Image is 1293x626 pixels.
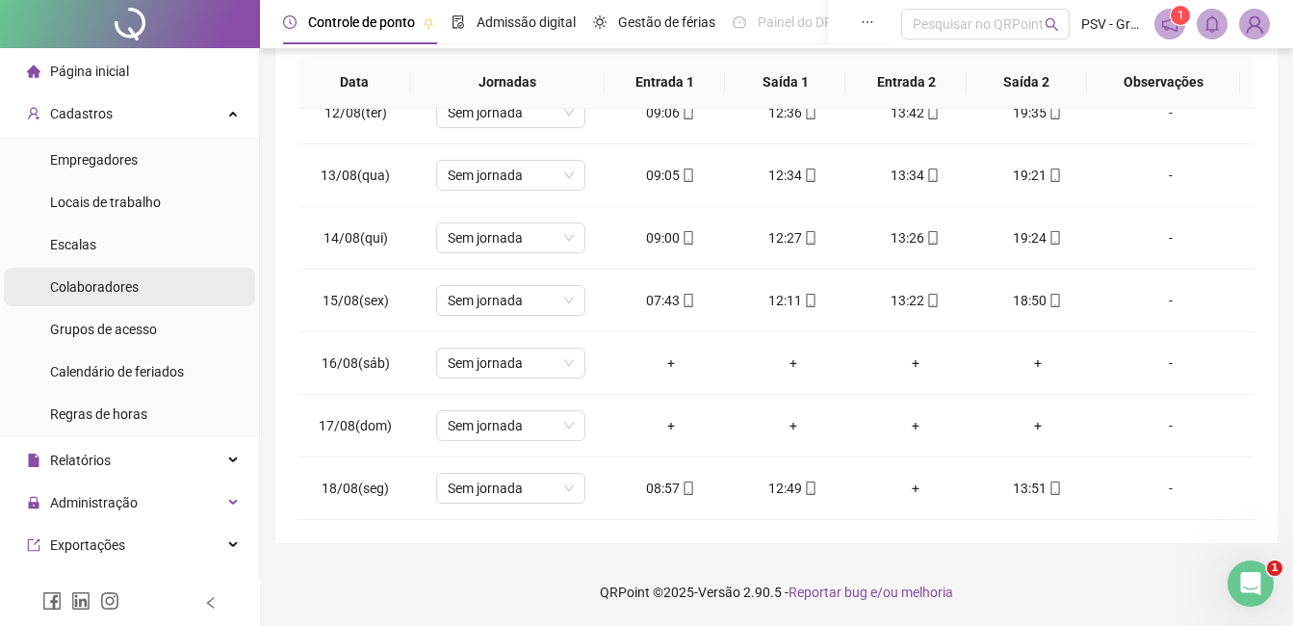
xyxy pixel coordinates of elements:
span: Grupos de acesso [50,322,157,337]
span: PSV - Grupo PSV [1081,13,1143,35]
th: Saída 2 [967,56,1087,109]
sup: 1 [1171,6,1190,25]
th: Entrada 1 [605,56,725,109]
span: mobile [924,231,940,245]
span: Sem jornada [448,349,574,378]
div: 19:24 [992,227,1083,248]
span: Sem jornada [448,286,574,315]
span: Painel do DP [758,14,833,30]
th: Entrada 2 [845,56,966,109]
span: mobile [1047,294,1062,307]
div: + [869,415,961,436]
div: 19:35 [992,102,1083,123]
th: Data [298,56,411,109]
div: 12:27 [747,227,839,248]
span: 17/08(dom) [319,418,392,433]
span: mobile [802,106,817,119]
span: home [27,65,40,78]
span: instagram [100,591,119,611]
span: Versão [698,585,740,600]
div: - [1114,352,1228,374]
span: mobile [680,294,695,307]
div: 12:49 [747,478,839,499]
span: Calendário de feriados [50,364,184,379]
th: Jornadas [411,56,606,109]
div: 13:34 [869,165,961,186]
div: + [992,352,1083,374]
div: 12:34 [747,165,839,186]
span: Sem jornada [448,161,574,190]
div: 09:06 [625,102,716,123]
span: mobile [680,482,695,495]
div: + [747,352,839,374]
div: 19:21 [992,165,1083,186]
span: mobile [1047,231,1062,245]
th: Observações [1087,56,1240,109]
div: 07:43 [625,290,716,311]
iframe: Intercom live chat [1228,561,1274,607]
span: mobile [680,106,695,119]
span: 1 [1177,9,1184,22]
span: sun [593,15,607,29]
span: Sem jornada [448,98,574,127]
span: notification [1161,15,1178,33]
div: 12:11 [747,290,839,311]
div: + [625,352,716,374]
div: - [1114,102,1228,123]
span: Cadastros [50,106,113,121]
div: 09:05 [625,165,716,186]
span: Relatórios [50,453,111,468]
span: ellipsis [861,15,874,29]
span: Sem jornada [448,223,574,252]
span: mobile [1047,106,1062,119]
span: mobile [802,231,817,245]
span: 13/08(qua) [321,168,390,183]
span: user-add [27,107,40,120]
span: mobile [802,169,817,182]
span: Página inicial [50,64,129,79]
div: 09:00 [625,227,716,248]
span: Locais de trabalho [50,195,161,210]
span: mobile [680,169,695,182]
span: dashboard [733,15,746,29]
span: mobile [1047,169,1062,182]
span: facebook [42,591,62,611]
span: export [27,538,40,552]
div: + [625,415,716,436]
div: + [869,352,961,374]
span: file-done [452,15,465,29]
span: mobile [924,169,940,182]
div: - [1114,227,1228,248]
span: linkedin [71,591,91,611]
span: lock [27,496,40,509]
span: 15/08(sex) [323,293,389,308]
span: Administração [50,495,138,510]
span: left [204,596,218,610]
span: Escalas [50,237,96,252]
span: 1 [1267,561,1282,576]
span: mobile [802,482,817,495]
span: bell [1203,15,1221,33]
div: 13:42 [869,102,961,123]
span: Controle de ponto [308,14,415,30]
span: 16/08(sáb) [322,355,390,371]
div: - [1114,478,1228,499]
th: Saída 1 [725,56,845,109]
span: Admissão digital [477,14,576,30]
span: Exportações [50,537,125,553]
div: 08:57 [625,478,716,499]
div: 13:51 [992,478,1083,499]
span: 12/08(ter) [324,105,387,120]
span: file [27,454,40,467]
span: mobile [924,106,940,119]
div: 13:26 [869,227,961,248]
div: 12:36 [747,102,839,123]
span: mobile [680,231,695,245]
span: Observações [1102,71,1225,92]
span: Regras de horas [50,406,147,422]
span: Gestão de férias [618,14,715,30]
img: 86965 [1240,10,1269,39]
span: Empregadores [50,152,138,168]
span: mobile [1047,482,1062,495]
span: Reportar bug e/ou melhoria [789,585,953,600]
